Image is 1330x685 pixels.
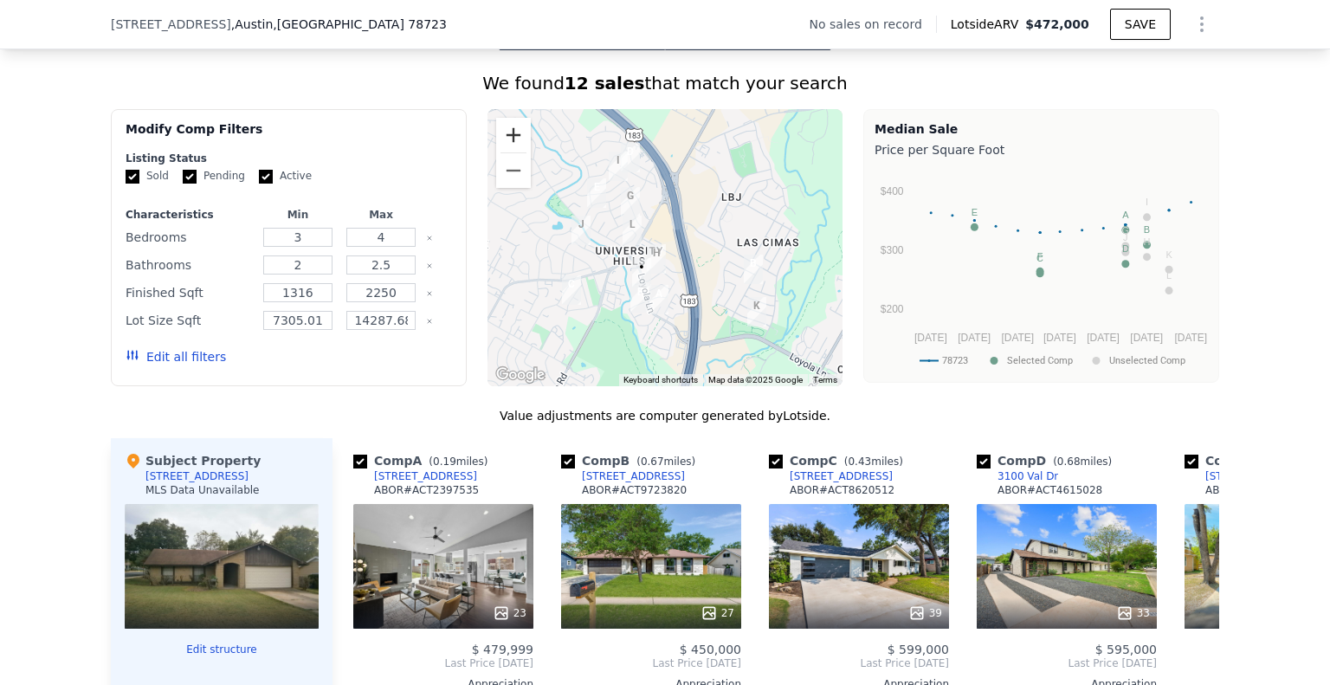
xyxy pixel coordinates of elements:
[433,456,456,468] span: 0.19
[426,235,433,242] button: Clear
[769,469,893,483] a: [STREET_ADDRESS]
[582,483,687,497] div: ABOR # ACT9723820
[602,145,635,188] div: 3005 Susquehanna Ln
[126,281,253,305] div: Finished Sqft
[1130,332,1163,344] text: [DATE]
[769,452,910,469] div: Comp C
[259,170,273,184] input: Active
[353,656,533,670] span: Last Price [DATE]
[1109,355,1185,366] text: Unselected Comp
[183,170,197,184] input: Pending
[881,244,904,256] text: $300
[1046,456,1119,468] span: ( miles)
[1166,270,1172,281] text: L
[1146,197,1148,207] text: I
[343,208,419,222] div: Max
[1122,225,1130,236] text: G
[353,469,477,483] a: [STREET_ADDRESS]
[259,169,312,184] label: Active
[837,456,910,468] span: ( miles)
[1185,452,1325,469] div: Comp E
[126,120,452,152] div: Modify Comp Filters
[642,278,675,321] div: 6503 Bridgewater Cv
[565,73,645,94] strong: 12 sales
[623,374,698,386] button: Keyboard shortcuts
[126,348,226,365] button: Edit all filters
[183,169,245,184] label: Pending
[496,118,531,152] button: Zoom in
[422,456,494,468] span: ( miles)
[1116,604,1150,622] div: 33
[1057,456,1081,468] span: 0.68
[997,469,1058,483] div: 3100 Val Dr
[848,456,871,468] span: 0.43
[145,483,260,497] div: MLS Data Unavailable
[126,253,253,277] div: Bathrooms
[1144,236,1151,247] text: H
[769,656,949,670] span: Last Price [DATE]
[582,469,685,483] div: [STREET_ADDRESS]
[126,225,253,249] div: Bedrooms
[875,120,1208,138] div: Median Sale
[1110,9,1171,40] button: SAVE
[813,375,837,385] a: Terms (opens in new tab)
[908,604,942,622] div: 39
[629,456,702,468] span: ( miles)
[875,138,1208,162] div: Price per Square Foot
[145,469,249,483] div: [STREET_ADDRESS]
[1001,332,1034,344] text: [DATE]
[125,452,261,469] div: Subject Property
[126,308,253,333] div: Lot Size Sqft
[1144,224,1150,235] text: B
[1025,17,1089,31] span: $472,000
[580,171,613,215] div: 6803 Bryn Mawr Dr
[126,170,139,184] input: Sold
[942,355,968,366] text: 78723
[616,209,649,252] div: 6801 Kings Pt
[914,332,947,344] text: [DATE]
[888,643,949,656] span: $ 599,000
[997,483,1102,497] div: ABOR # ACT4615028
[1043,332,1076,344] text: [DATE]
[1185,7,1219,42] button: Show Options
[977,656,1157,670] span: Last Price [DATE]
[790,483,894,497] div: ABOR # ACT8620512
[126,169,169,184] label: Sold
[625,251,658,294] div: 6509 Ashland Cir
[111,16,231,33] span: [STREET_ADDRESS]
[374,483,479,497] div: ABOR # ACT2397535
[881,303,904,315] text: $200
[972,207,978,217] text: E
[881,185,904,197] text: $400
[492,364,549,386] img: Google
[951,16,1025,33] span: Lotside ARV
[790,469,893,483] div: [STREET_ADDRESS]
[614,180,647,223] div: 3301 Rockhurst Ln
[111,71,1219,95] div: We found that match your search
[426,290,433,297] button: Clear
[1122,210,1129,220] text: A
[977,452,1119,469] div: Comp D
[1123,232,1128,242] text: J
[875,162,1208,378] div: A chart.
[111,407,1219,424] div: Value adjustments are computer generated by Lotside .
[614,136,647,179] div: 3100 Val Dr
[680,643,741,656] span: $ 450,000
[273,17,447,31] span: , [GEOGRAPHIC_DATA] 78723
[374,469,477,483] div: [STREET_ADDRESS]
[555,268,588,312] div: 6113 Hylawn Dr
[496,153,531,188] button: Zoom out
[426,318,433,325] button: Clear
[977,469,1058,483] a: 3100 Val Dr
[701,604,734,622] div: 27
[561,452,702,469] div: Comp B
[472,643,533,656] span: $ 479,999
[1095,643,1157,656] span: $ 595,000
[1007,355,1073,366] text: Selected Comp
[492,364,549,386] a: Open this area in Google Maps (opens a new window)
[260,208,336,222] div: Min
[1174,332,1207,344] text: [DATE]
[740,290,773,333] div: 5809 Coolbrook Dr
[623,276,656,320] div: 6406 Hartwick Pl
[125,643,319,656] button: Edit structure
